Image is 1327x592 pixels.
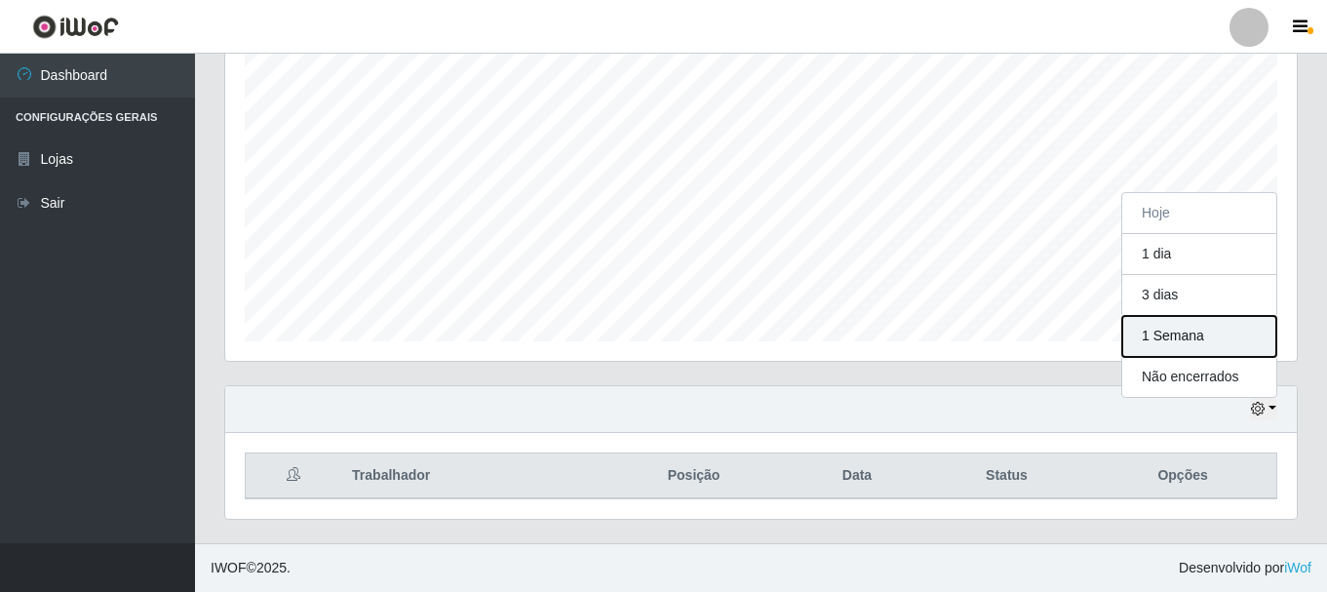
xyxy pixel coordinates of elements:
th: Opções [1089,454,1276,499]
a: iWof [1284,560,1311,575]
th: Trabalhador [340,454,598,499]
button: 3 dias [1122,275,1276,316]
button: Não encerrados [1122,357,1276,397]
span: IWOF [211,560,247,575]
th: Posição [598,454,790,499]
button: Hoje [1122,193,1276,234]
th: Data [790,454,924,499]
button: 1 dia [1122,234,1276,275]
th: Status [924,454,1089,499]
span: Desenvolvido por [1179,558,1311,578]
img: CoreUI Logo [32,15,119,39]
button: 1 Semana [1122,316,1276,357]
span: © 2025 . [211,558,291,578]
